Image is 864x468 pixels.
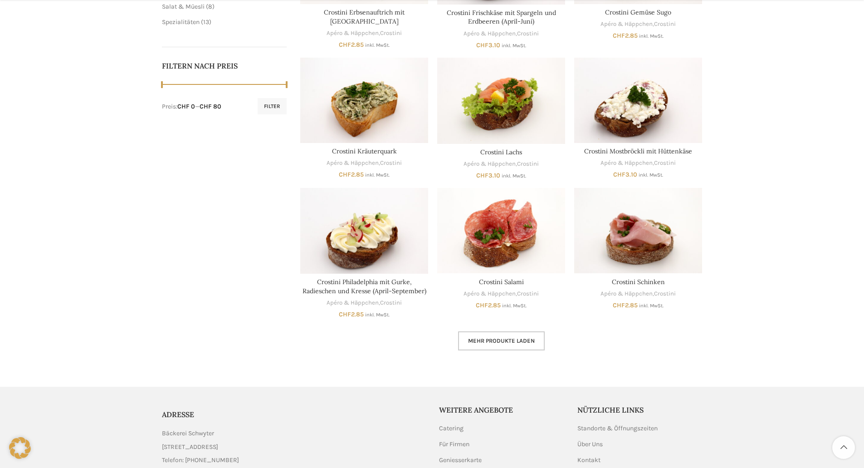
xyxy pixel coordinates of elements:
span: CHF [613,171,625,178]
a: Crostini Lachs [480,148,522,156]
small: inkl. MwSt. [365,312,390,318]
a: Kontakt [577,456,601,465]
button: Filter [258,98,287,114]
a: Crostini Gemüse Sugo [605,8,671,16]
div: Preis: — [162,102,221,111]
a: Crostini [654,290,676,298]
a: Apéro & Häppchen [600,159,653,167]
bdi: 3.10 [613,171,637,178]
a: Apéro & Häppchen [600,290,653,298]
a: Crostini Kräuterquark [300,58,428,143]
small: inkl. MwSt. [502,173,526,179]
small: inkl. MwSt. [365,42,390,48]
a: Für Firmen [439,440,470,449]
a: Mehr Produkte laden [458,331,545,350]
div: , [574,20,702,29]
span: CHF [339,171,351,178]
div: , [300,299,428,307]
a: Catering [439,424,464,433]
a: Crostini [380,29,402,38]
a: Crostini [517,160,539,168]
a: Crostini Philadelphia mit Gurke, Radieschen und Kresse (April-September) [303,278,426,295]
div: , [437,290,565,298]
a: List item link [162,455,425,465]
div: , [574,290,702,298]
a: Crostini Salami [479,278,524,286]
bdi: 2.85 [339,310,364,318]
a: Apéro & Häppchen [327,29,379,38]
a: Crostini [517,290,539,298]
a: Über Uns [577,440,604,449]
a: Crostini Schinken [612,278,665,286]
span: CHF [613,301,625,309]
bdi: 2.85 [339,41,364,49]
h5: Nützliche Links [577,405,703,415]
a: Apéro & Häppchen [327,299,379,307]
bdi: 3.10 [476,41,500,49]
span: CHF [476,301,488,309]
a: Crostini [654,159,676,167]
small: inkl. MwSt. [502,43,526,49]
span: CHF 0 [177,103,195,110]
bdi: 2.85 [613,301,638,309]
a: Apéro & Häppchen [464,30,516,38]
span: CHF 80 [200,103,221,110]
a: Crostini Salami [437,188,565,273]
span: ADRESSE [162,410,194,419]
bdi: 2.85 [339,171,364,178]
div: , [300,29,428,38]
a: Crostini Philadelphia mit Gurke, Radieschen und Kresse (April-September) [300,188,428,274]
span: 13 [203,18,209,26]
small: inkl. MwSt. [639,33,664,39]
a: Apéro & Häppchen [464,160,516,168]
a: Apéro & Häppchen [464,290,516,298]
a: Crostini Mostbröckli mit Hüttenkäse [584,147,692,155]
div: , [437,160,565,168]
a: Crostini Schinken [574,188,702,273]
div: , [437,30,565,38]
span: CHF [339,310,351,318]
span: Bäckerei Schwyter [162,429,214,438]
small: inkl. MwSt. [639,303,664,309]
a: Crostini [517,30,539,38]
a: Geniesserkarte [439,456,483,465]
h5: Filtern nach Preis [162,61,287,71]
a: Scroll to top button [832,436,855,459]
span: CHF [613,32,625,39]
div: , [574,159,702,167]
a: Spezialitäten [162,18,200,26]
small: inkl. MwSt. [502,303,527,309]
span: 8 [208,3,212,10]
a: Crostini [380,299,402,307]
a: Salat & Müesli [162,3,205,10]
small: inkl. MwSt. [365,172,390,178]
a: Crostini [380,159,402,167]
bdi: 2.85 [476,301,501,309]
span: CHF [476,41,488,49]
a: Apéro & Häppchen [327,159,379,167]
h5: Weitere Angebote [439,405,564,415]
span: Mehr Produkte laden [468,337,535,345]
bdi: 2.85 [613,32,638,39]
a: Crostini Kräuterquark [332,147,397,155]
span: CHF [339,41,351,49]
a: Apéro & Häppchen [600,20,653,29]
span: CHF [476,172,488,179]
a: Crostini Frischkäse mit Spargeln und Erdbeeren (April-Juni) [447,9,556,26]
span: [STREET_ADDRESS] [162,442,218,452]
div: , [300,159,428,167]
a: Crostini [654,20,676,29]
a: Crostini Erbsenauftrich mit [GEOGRAPHIC_DATA] [324,8,405,25]
a: Crostini Mostbröckli mit Hüttenkäse [574,58,702,143]
bdi: 3.10 [476,172,500,179]
a: Standorte & Öffnungszeiten [577,424,659,433]
a: Crostini Lachs [437,58,565,144]
small: inkl. MwSt. [639,172,663,178]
